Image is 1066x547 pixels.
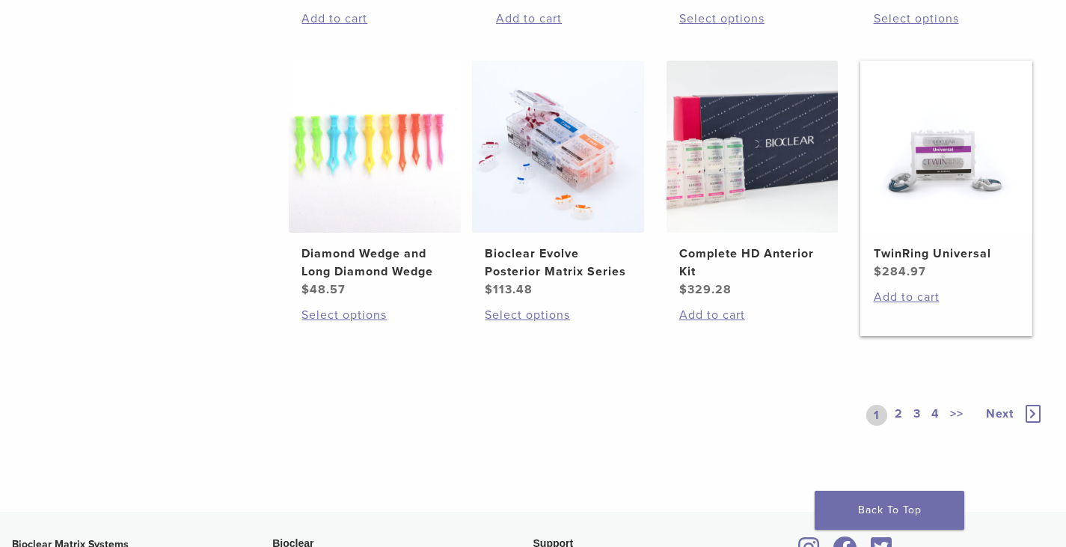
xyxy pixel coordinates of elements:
[301,282,310,297] span: $
[667,61,839,233] img: Complete HD Anterior Kit
[874,288,1020,306] a: Add to cart: “TwinRing Universal”
[874,264,926,279] bdi: 284.97
[866,405,887,426] a: 1
[874,264,882,279] span: $
[874,245,1020,263] h2: TwinRing Universal
[289,61,461,233] img: Diamond Wedge and Long Diamond Wedge
[947,405,967,426] a: >>
[301,245,447,281] h2: Diamond Wedge and Long Diamond Wedge
[485,282,533,297] bdi: 113.48
[679,282,687,297] span: $
[986,406,1014,421] span: Next
[301,10,447,28] a: Add to cart: “HeatSync Kit”
[472,61,644,299] a: Bioclear Evolve Posterior Matrix SeriesBioclear Evolve Posterior Matrix Series $113.48
[485,282,493,297] span: $
[679,10,825,28] a: Select options for “BT Matrix Series”
[860,61,1032,281] a: TwinRing UniversalTwinRing Universal $284.97
[496,10,642,28] a: Add to cart: “Blaster Kit”
[485,306,631,324] a: Select options for “Bioclear Evolve Posterior Matrix Series”
[667,61,839,299] a: Complete HD Anterior KitComplete HD Anterior Kit $329.28
[679,245,825,281] h2: Complete HD Anterior Kit
[289,61,461,299] a: Diamond Wedge and Long Diamond WedgeDiamond Wedge and Long Diamond Wedge $48.57
[679,282,732,297] bdi: 329.28
[472,61,644,233] img: Bioclear Evolve Posterior Matrix Series
[301,282,346,297] bdi: 48.57
[815,491,964,530] a: Back To Top
[860,61,1032,233] img: TwinRing Universal
[301,306,447,324] a: Select options for “Diamond Wedge and Long Diamond Wedge”
[892,405,906,426] a: 2
[910,405,924,426] a: 3
[928,405,943,426] a: 4
[679,306,825,324] a: Add to cart: “Complete HD Anterior Kit”
[874,10,1020,28] a: Select options for “Diamond Wedge Kits”
[485,245,631,281] h2: Bioclear Evolve Posterior Matrix Series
